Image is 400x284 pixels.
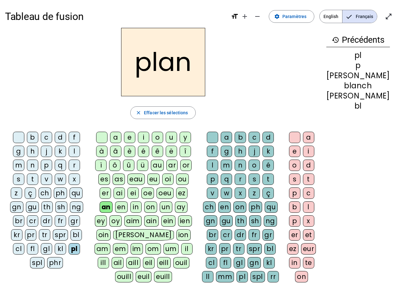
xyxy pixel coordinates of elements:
div: â [110,146,121,157]
div: k [55,146,66,157]
div: p [289,187,300,199]
div: [PERSON_NAME] [113,229,174,241]
div: gu [26,201,39,213]
div: r [69,160,80,171]
div: u [166,132,177,143]
div: ey [95,215,107,227]
div: as [113,174,125,185]
button: Entrer en plein écran [382,10,395,23]
div: p [326,62,390,69]
div: m [13,160,24,171]
div: b [27,132,38,143]
div: cr [27,215,38,227]
mat-icon: add [241,13,249,20]
div: j [41,146,52,157]
div: eill [157,257,171,268]
div: aill [126,257,140,268]
div: a [303,132,314,143]
div: p [207,174,218,185]
div: x [69,174,80,185]
div: es [98,174,110,185]
div: spr [247,243,262,255]
div: kr [205,243,217,255]
div: qu [70,187,83,199]
div: tr [233,243,244,255]
div: gn [10,201,23,213]
div: o [152,132,163,143]
div: cl [13,243,24,255]
div: et [303,229,314,241]
div: a [221,132,232,143]
div: fl [220,257,231,268]
div: ouil [173,257,189,268]
div: i [303,146,314,157]
div: x [235,187,246,199]
div: d [303,160,314,171]
div: ph [54,187,67,199]
div: ill [98,257,109,268]
mat-button-toggle-group: Language selection [319,10,377,23]
div: sh [55,201,67,213]
div: ï [95,160,107,171]
div: um [163,243,179,255]
div: ç [25,187,36,199]
button: Paramètres [269,10,314,23]
div: d [55,132,66,143]
div: [PERSON_NAME] [326,92,390,100]
h2: plan [121,28,205,96]
mat-icon: close [136,110,141,116]
div: ou [176,174,189,185]
div: bl [71,229,82,241]
div: oi [162,174,174,185]
div: kl [55,243,66,255]
div: s [13,174,24,185]
div: k [262,146,274,157]
div: kl [263,257,275,268]
div: cl [206,257,217,268]
div: il [181,243,193,255]
div: eur [301,243,316,255]
div: er [100,187,111,199]
div: o [289,160,300,171]
div: en [115,201,128,213]
div: j [249,146,260,157]
div: in [130,201,142,213]
div: om [145,243,161,255]
div: t [27,174,38,185]
div: g [13,146,24,157]
div: ain [144,215,159,227]
button: Augmenter la taille de la police [238,10,251,23]
div: aim [124,215,142,227]
div: gl [41,243,52,255]
div: b [289,201,300,213]
button: Diminuer la taille de la police [251,10,264,23]
div: n [235,160,246,171]
div: ph [249,201,262,213]
div: c [303,187,314,199]
div: ouill [115,271,133,282]
div: ê [152,146,163,157]
div: im [131,243,143,255]
div: cr [221,229,232,241]
div: s [289,174,300,185]
div: in [289,257,300,268]
div: pl [69,243,80,255]
div: ar [166,160,178,171]
div: pr [219,243,231,255]
div: br [13,215,24,227]
div: th [235,215,247,227]
div: pl [237,271,248,282]
div: l [207,160,218,171]
mat-icon: format_size [231,13,238,20]
div: an [100,201,113,213]
div: v [207,187,218,199]
div: p [41,160,52,171]
div: sh [249,215,261,227]
div: q [55,160,66,171]
div: c [249,132,260,143]
div: spl [250,271,265,282]
div: é [138,146,149,157]
div: ç [262,187,274,199]
div: é [262,160,274,171]
div: tr [39,229,50,241]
